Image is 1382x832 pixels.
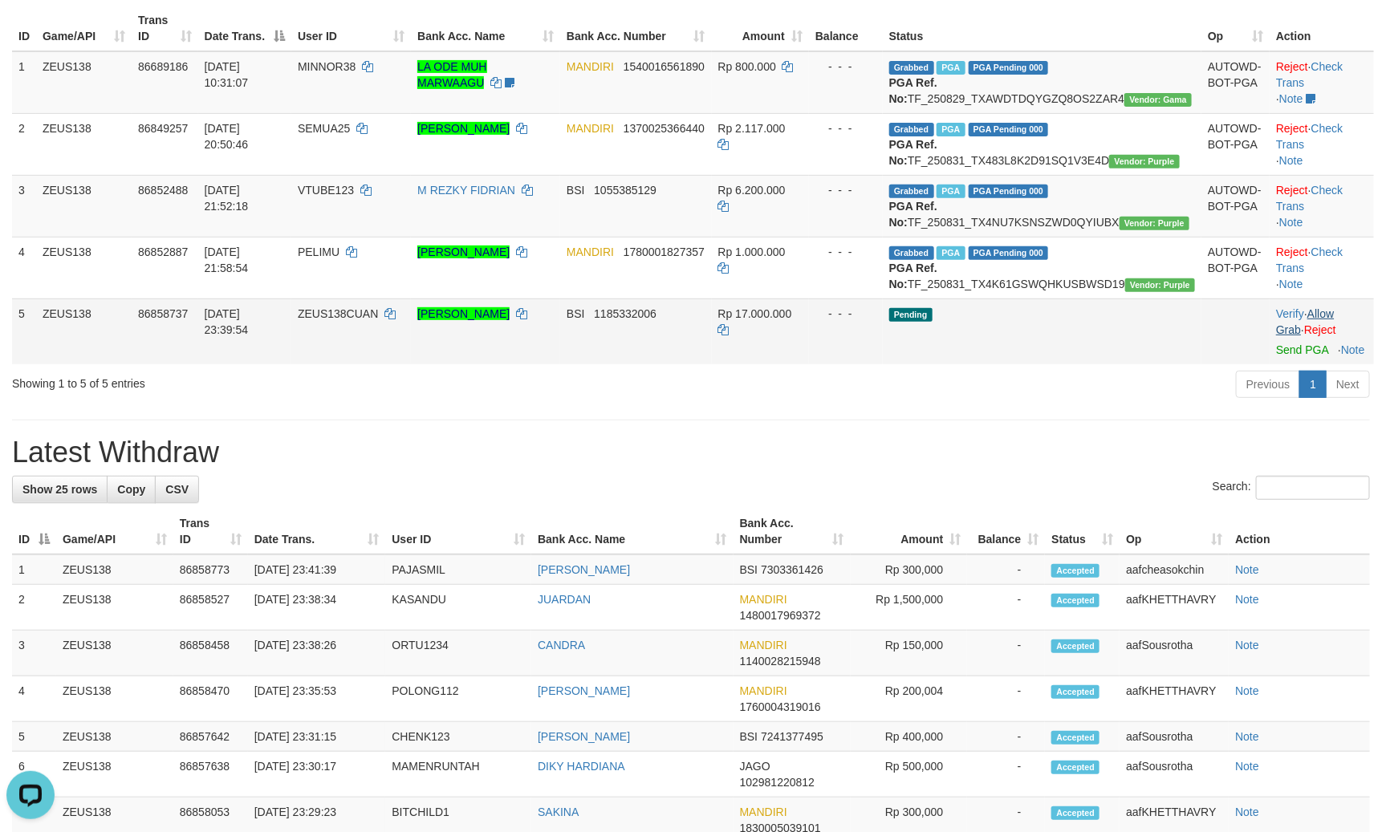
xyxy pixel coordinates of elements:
td: AUTOWD-BOT-PGA [1201,113,1270,175]
a: Reject [1276,184,1308,197]
span: Accepted [1051,806,1100,820]
span: Marked by aafsolysreylen [937,246,965,260]
a: Reject [1276,60,1308,73]
td: ZEUS138 [56,676,173,722]
div: - - - [815,244,876,260]
span: 86849257 [138,122,188,135]
td: [DATE] 23:41:39 [248,554,386,585]
span: 86858737 [138,307,188,320]
span: Marked by aafsreyleap [937,123,965,136]
span: Rp 6.200.000 [718,184,786,197]
td: Rp 1,500,000 [851,585,968,631]
a: Allow Grab [1276,307,1334,336]
span: Grabbed [889,61,934,75]
td: ORTU1234 [385,631,531,676]
th: Trans ID: activate to sort column ascending [173,509,248,554]
span: PELIMU [298,246,339,258]
div: - - - [815,182,876,198]
span: 86689186 [138,60,188,73]
span: Pending [889,308,933,322]
td: aafSousrotha [1120,631,1229,676]
a: Note [1235,639,1259,651]
td: aafKHETTHAVRY [1120,676,1229,722]
a: Reject [1276,122,1308,135]
td: MAMENRUNTAH [385,752,531,798]
td: PAJASMIL [385,554,531,585]
span: CSV [165,483,189,496]
td: AUTOWD-BOT-PGA [1201,175,1270,237]
th: Date Trans.: activate to sort column descending [198,6,291,51]
span: Copy 1760004319016 to clipboard [740,700,821,713]
td: aafKHETTHAVRY [1120,585,1229,631]
a: Check Trans [1276,122,1343,151]
span: [DATE] 21:58:54 [205,246,249,274]
span: MANDIRI [740,593,787,606]
span: PGA Pending [969,61,1049,75]
td: ZEUS138 [36,113,132,175]
span: Grabbed [889,123,934,136]
a: CANDRA [538,639,585,651]
span: Copy [117,483,145,496]
span: VTUBE123 [298,184,354,197]
span: Copy 7241377495 to clipboard [761,730,823,743]
a: [PERSON_NAME] [417,307,510,320]
span: Copy 1185332006 to clipboard [594,307,656,320]
a: Reject [1276,246,1308,258]
span: Accepted [1051,685,1100,699]
td: TF_250831_TX483L8K2D91SQ1V3E4D [883,113,1201,175]
td: · · [1270,113,1374,175]
span: PGA Pending [969,185,1049,198]
span: Copy 1055385129 to clipboard [594,184,656,197]
h1: Latest Withdraw [12,436,1370,469]
span: MINNOR38 [298,60,356,73]
td: - [967,631,1045,676]
td: KASANDU [385,585,531,631]
th: Game/API: activate to sort column ascending [36,6,132,51]
th: Bank Acc. Name: activate to sort column ascending [531,509,734,554]
a: Note [1235,760,1259,773]
span: [DATE] 21:52:18 [205,184,249,213]
a: Previous [1236,371,1300,398]
td: aafSousrotha [1120,752,1229,798]
th: Amount: activate to sort column ascending [851,509,968,554]
span: MANDIRI [740,639,787,651]
span: Accepted [1051,731,1100,745]
td: aafcheasokchin [1120,554,1229,585]
td: [DATE] 23:35:53 [248,676,386,722]
th: Bank Acc. Name: activate to sort column ascending [411,6,560,51]
a: Note [1279,92,1303,105]
span: PGA Pending [969,246,1049,260]
span: Vendor URL: https://trx4.1velocity.biz [1109,155,1179,168]
a: Next [1326,371,1370,398]
span: Vendor URL: https://trx31.1velocity.biz [1124,93,1192,107]
span: Copy 1480017969372 to clipboard [740,609,821,622]
a: [PERSON_NAME] [538,684,630,697]
label: Search: [1213,476,1370,500]
span: Accepted [1051,639,1100,653]
td: 1 [12,554,56,585]
td: 86857642 [173,722,248,752]
span: Accepted [1051,761,1100,774]
td: AUTOWD-BOT-PGA [1201,51,1270,114]
td: [DATE] 23:30:17 [248,752,386,798]
td: 3 [12,175,36,237]
td: 86858470 [173,676,248,722]
span: Copy 102981220812 to clipboard [740,776,815,789]
th: Op: activate to sort column ascending [1201,6,1270,51]
td: - [967,722,1045,752]
span: MANDIRI [567,122,614,135]
td: 2 [12,113,36,175]
a: [PERSON_NAME] [538,730,630,743]
span: BSI [567,184,585,197]
span: Copy 1780001827357 to clipboard [624,246,705,258]
span: [DATE] 20:50:46 [205,122,249,151]
td: Rp 300,000 [851,554,968,585]
td: 4 [12,676,56,722]
a: LA ODE MUH MARWAAGU [417,60,486,89]
a: Check Trans [1276,60,1343,89]
td: 86858527 [173,585,248,631]
a: CSV [155,476,199,503]
span: JAGO [740,760,770,773]
a: Copy [107,476,156,503]
b: PGA Ref. No: [889,262,937,290]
